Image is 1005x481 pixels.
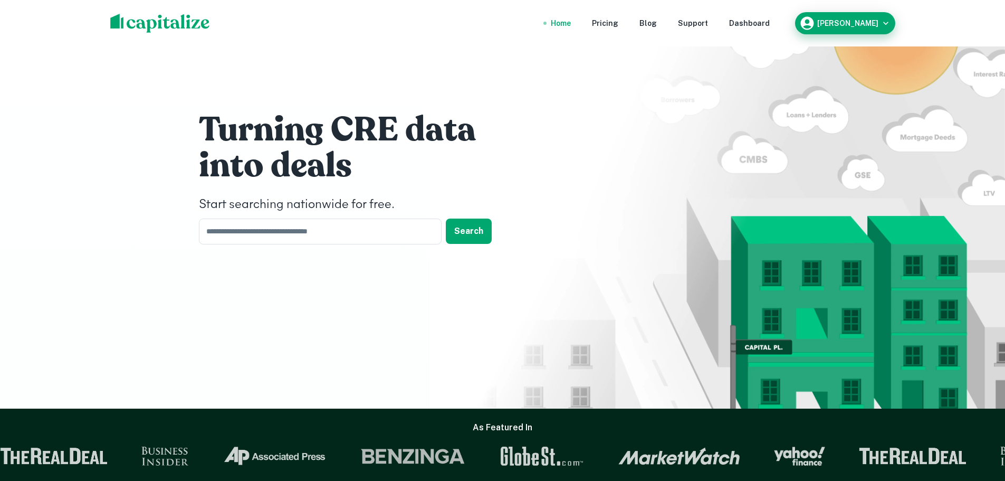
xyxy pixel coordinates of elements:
[356,447,462,466] img: Benzinga
[219,447,323,466] img: Associated Press
[615,447,736,465] img: Market Watch
[199,109,515,151] h1: Turning CRE data
[446,219,492,244] button: Search
[199,145,515,187] h1: into deals
[855,448,963,465] img: The Real Deal
[817,20,878,27] h6: [PERSON_NAME]
[110,14,210,33] img: capitalize-logo.png
[473,421,532,434] h6: As Featured In
[639,17,657,29] a: Blog
[729,17,770,29] a: Dashboard
[495,447,581,466] img: GlobeSt
[678,17,708,29] a: Support
[592,17,618,29] a: Pricing
[952,397,1005,447] iframe: Chat Widget
[770,447,821,466] img: Yahoo Finance
[199,195,515,214] h4: Start searching nationwide for free.
[138,447,185,466] img: Business Insider
[795,12,895,34] button: [PERSON_NAME]
[551,17,571,29] a: Home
